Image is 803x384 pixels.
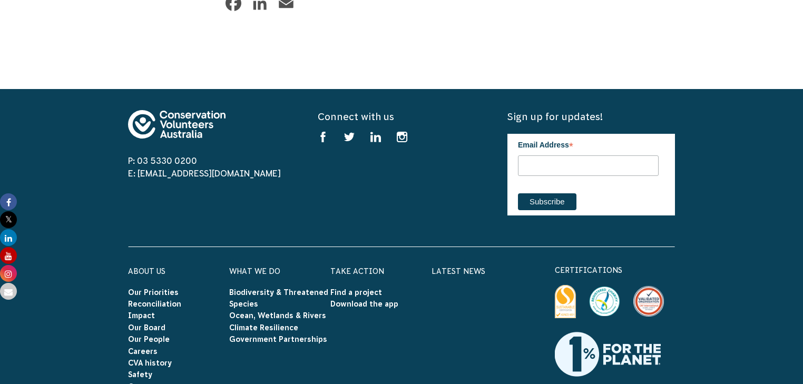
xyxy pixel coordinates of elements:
a: Latest News [432,267,485,275]
a: About Us [128,267,165,275]
a: CVA history [128,359,172,367]
a: Our People [128,335,170,343]
a: Download the app [330,300,398,308]
label: Email Address [518,134,659,154]
h5: Sign up for updates! [507,110,675,123]
a: Government Partnerships [229,335,327,343]
h5: Connect with us [318,110,485,123]
a: Safety [128,370,152,379]
img: logo-footer.svg [128,110,226,139]
a: Ocean, Wetlands & Rivers [229,311,326,320]
a: Take Action [330,267,384,275]
a: Our Board [128,323,165,332]
a: E: [EMAIL_ADDRESS][DOMAIN_NAME] [128,169,281,178]
a: P: 03 5330 0200 [128,156,197,165]
p: certifications [555,264,675,277]
a: What We Do [229,267,280,275]
a: Biodiversity & Threatened Species [229,288,328,308]
a: Climate Resilience [229,323,298,332]
a: Find a project [330,288,382,297]
a: Impact [128,311,155,320]
a: Reconciliation [128,300,181,308]
input: Subscribe [518,193,576,210]
a: Our Priorities [128,288,179,297]
a: Careers [128,347,158,356]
